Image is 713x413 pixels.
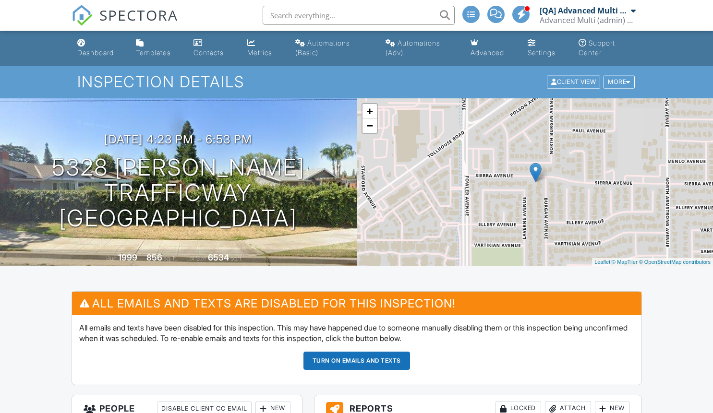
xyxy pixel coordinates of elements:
[79,322,634,344] p: All emails and texts have been disabled for this inspection. This may have happened due to someon...
[291,35,374,62] a: Automations (Basic)
[363,118,377,133] a: Zoom out
[639,259,711,265] a: © OpenStreetMap contributors
[136,48,171,57] div: Templates
[303,352,410,370] button: Turn on emails and texts
[575,35,640,62] a: Support Center
[612,259,638,265] a: © MapTiler
[104,133,252,146] h3: [DATE] 4:23 pm - 6:53 pm
[230,255,242,262] span: sq.ft.
[247,48,272,57] div: Metrics
[186,255,206,262] span: Lot Size
[72,292,641,315] h3: All emails and texts are disabled for this inspection!
[547,76,600,89] div: Client View
[190,35,236,62] a: Contacts
[471,48,504,57] div: Advanced
[386,39,440,57] div: Automations (Adv)
[579,39,615,57] div: Support Center
[208,252,229,262] div: 6534
[99,5,178,25] span: SPECTORA
[604,76,635,89] div: More
[77,73,635,90] h1: Inspection Details
[467,35,516,62] a: Advanced
[592,258,713,266] div: |
[363,104,377,118] a: Zoom in
[243,35,284,62] a: Metrics
[193,48,224,57] div: Contacts
[15,155,341,231] h1: 5328 [PERSON_NAME] Trafficway [GEOGRAPHIC_DATA]
[72,13,178,33] a: SPECTORA
[528,48,556,57] div: Settings
[146,252,162,262] div: 856
[540,15,636,25] div: Advanced Multi (admin) Company
[540,6,628,15] div: [QA] Advanced Multi (admin)
[164,255,177,262] span: sq. ft.
[118,252,137,262] div: 1999
[524,35,567,62] a: Settings
[546,78,603,85] a: Client View
[106,255,117,262] span: Built
[77,48,114,57] div: Dashboard
[73,35,125,62] a: Dashboard
[72,5,93,26] img: The Best Home Inspection Software - Spectora
[132,35,182,62] a: Templates
[263,6,455,25] input: Search everything...
[594,259,610,265] a: Leaflet
[295,39,350,57] div: Automations (Basic)
[382,35,459,62] a: Automations (Advanced)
